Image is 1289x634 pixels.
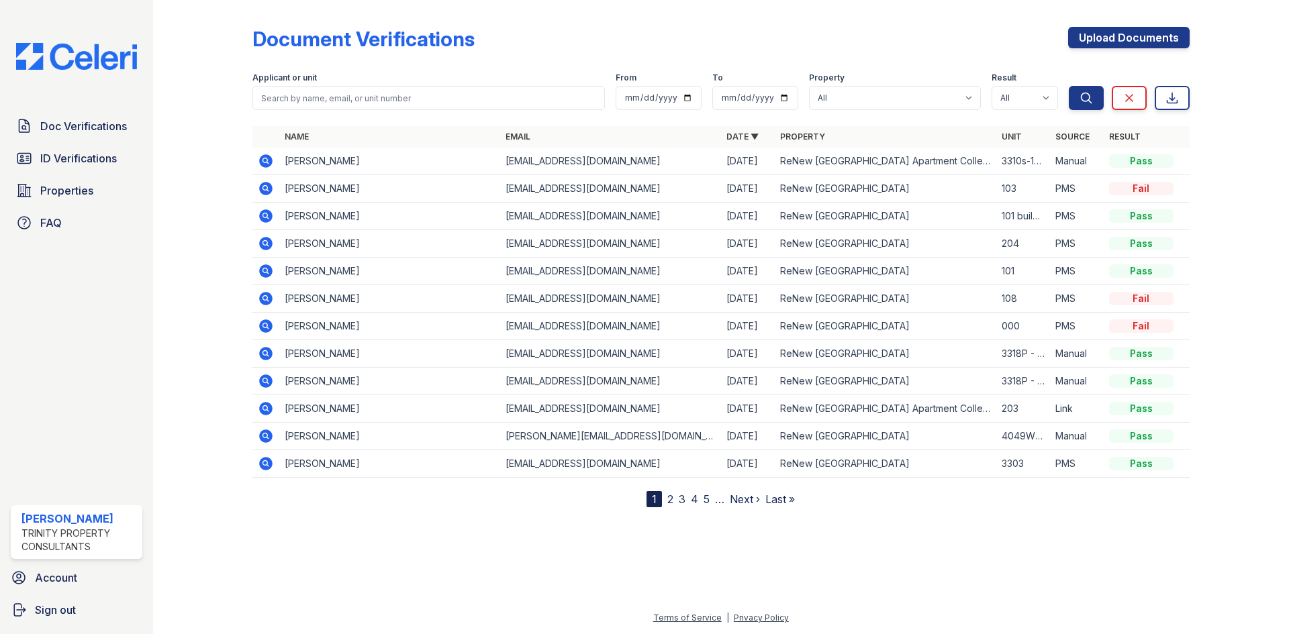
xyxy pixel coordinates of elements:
a: Name [285,131,309,142]
td: 3318P - 301 [996,340,1050,368]
td: [PERSON_NAME] [279,230,500,258]
div: Pass [1109,457,1174,470]
td: ReNew [GEOGRAPHIC_DATA] [775,423,996,450]
td: ReNew [GEOGRAPHIC_DATA] [775,203,996,230]
td: ReNew [GEOGRAPHIC_DATA] [775,175,996,203]
a: 3 [679,492,685,506]
div: | [726,613,729,623]
td: ReNew [GEOGRAPHIC_DATA] [775,340,996,368]
td: [DATE] [721,175,775,203]
label: To [712,72,723,83]
td: ReNew [GEOGRAPHIC_DATA] [775,313,996,340]
a: Properties [11,177,142,204]
td: ReNew [GEOGRAPHIC_DATA] [775,230,996,258]
div: Pass [1109,209,1174,223]
span: Account [35,570,77,586]
td: [DATE] [721,230,775,258]
a: ID Verifications [11,145,142,172]
td: [PERSON_NAME] [279,395,500,423]
td: 203 [996,395,1050,423]
div: Pass [1109,264,1174,278]
td: [PERSON_NAME] [279,313,500,340]
a: 5 [704,492,710,506]
td: ReNew [GEOGRAPHIC_DATA] Apartment Collection [775,395,996,423]
td: [DATE] [721,340,775,368]
td: [PERSON_NAME] [279,175,500,203]
td: Link [1050,395,1104,423]
td: [DATE] [721,285,775,313]
td: [EMAIL_ADDRESS][DOMAIN_NAME] [500,258,721,285]
div: Fail [1109,182,1174,195]
td: ReNew [GEOGRAPHIC_DATA] [775,285,996,313]
td: [EMAIL_ADDRESS][DOMAIN_NAME] [500,450,721,478]
td: PMS [1050,258,1104,285]
td: Manual [1050,423,1104,450]
td: Manual [1050,340,1104,368]
div: Pass [1109,237,1174,250]
td: [DATE] [721,368,775,395]
td: PMS [1050,230,1104,258]
td: Manual [1050,368,1104,395]
div: Pass [1109,374,1174,388]
img: CE_Logo_Blue-a8612792a0a2168367f1c8372b55b34899dd931a85d93a1a3d3e32e68fde9ad4.png [5,43,148,70]
div: Pass [1109,429,1174,443]
td: [PERSON_NAME] [279,148,500,175]
td: [EMAIL_ADDRESS][DOMAIN_NAME] [500,148,721,175]
td: PMS [1050,285,1104,313]
td: ReNew [GEOGRAPHIC_DATA] Apartment Collection [775,148,996,175]
td: [PERSON_NAME] [279,423,500,450]
a: Email [506,131,530,142]
a: 2 [667,492,673,506]
td: 3318P - 301 [996,368,1050,395]
a: Upload Documents [1068,27,1190,48]
a: Sign out [5,596,148,623]
td: 3310s-102 [996,148,1050,175]
div: [PERSON_NAME] [21,511,137,527]
td: 4049W - 101 [996,423,1050,450]
td: PMS [1050,203,1104,230]
a: Account [5,564,148,591]
div: Fail [1109,319,1174,333]
td: 3303 [996,450,1050,478]
a: FAQ [11,209,142,236]
div: Pass [1109,402,1174,415]
a: Source [1055,131,1090,142]
td: [EMAIL_ADDRESS][DOMAIN_NAME] [500,230,721,258]
div: Pass [1109,154,1174,168]
td: [DATE] [721,203,775,230]
span: Doc Verifications [40,118,127,134]
td: [PERSON_NAME] [279,450,500,478]
td: [DATE] [721,313,775,340]
td: ReNew [GEOGRAPHIC_DATA] [775,368,996,395]
a: Unit [1002,131,1022,142]
td: [DATE] [721,258,775,285]
td: [PERSON_NAME][EMAIL_ADDRESS][DOMAIN_NAME] [500,423,721,450]
div: Pass [1109,347,1174,360]
a: Doc Verifications [11,113,142,140]
td: [PERSON_NAME] [279,285,500,313]
td: [PERSON_NAME] [279,368,500,395]
div: 1 [647,491,662,507]
div: Trinity Property Consultants [21,527,137,553]
td: ReNew [GEOGRAPHIC_DATA] [775,258,996,285]
td: [DATE] [721,148,775,175]
div: Document Verifications [252,27,475,51]
td: [DATE] [721,423,775,450]
td: 000 [996,313,1050,340]
td: [EMAIL_ADDRESS][DOMAIN_NAME] [500,203,721,230]
label: Property [809,72,845,83]
td: [EMAIL_ADDRESS][DOMAIN_NAME] [500,313,721,340]
td: [EMAIL_ADDRESS][DOMAIN_NAME] [500,340,721,368]
td: ReNew [GEOGRAPHIC_DATA] [775,450,996,478]
td: PMS [1050,313,1104,340]
label: Applicant or unit [252,72,317,83]
td: [PERSON_NAME] [279,258,500,285]
td: [PERSON_NAME] [279,203,500,230]
div: Fail [1109,292,1174,305]
td: 101 [996,258,1050,285]
td: 101 building 4042 [996,203,1050,230]
span: FAQ [40,215,62,231]
td: [EMAIL_ADDRESS][DOMAIN_NAME] [500,368,721,395]
a: Last » [765,492,795,506]
td: PMS [1050,450,1104,478]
